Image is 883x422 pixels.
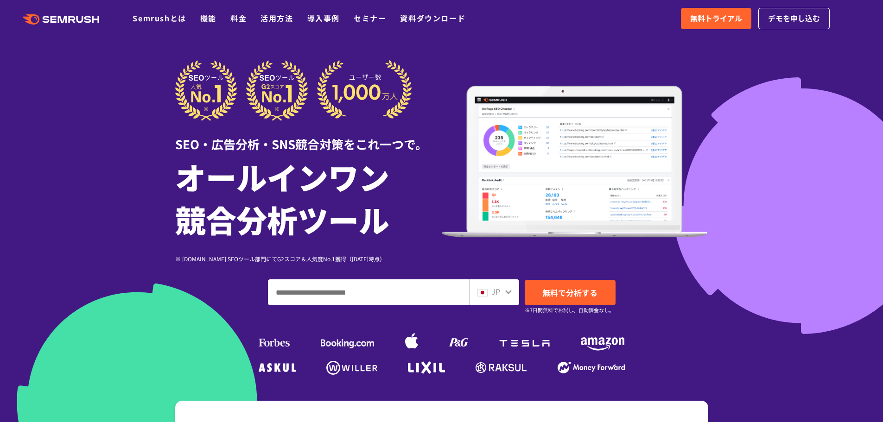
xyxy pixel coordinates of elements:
a: デモを申し込む [758,8,830,29]
a: 機能 [200,13,216,24]
a: 資料ダウンロード [400,13,465,24]
a: 無料で分析する [525,280,616,305]
a: 料金 [230,13,247,24]
span: デモを申し込む [768,13,820,25]
span: JP [491,286,500,297]
span: 無料で分析する [542,287,597,298]
span: 無料トライアル [690,13,742,25]
h1: オールインワン 競合分析ツール [175,155,442,240]
a: 無料トライアル [681,8,751,29]
a: 導入事例 [307,13,340,24]
div: ※ [DOMAIN_NAME] SEOツール部門にてG2スコア＆人気度No.1獲得（[DATE]時点） [175,254,442,263]
div: SEO・広告分析・SNS競合対策をこれ一つで。 [175,121,442,153]
input: ドメイン、キーワードまたはURLを入力してください [268,280,469,305]
a: 活用方法 [260,13,293,24]
small: ※7日間無料でお試し。自動課金なし。 [525,306,614,315]
a: Semrushとは [133,13,186,24]
a: セミナー [354,13,386,24]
